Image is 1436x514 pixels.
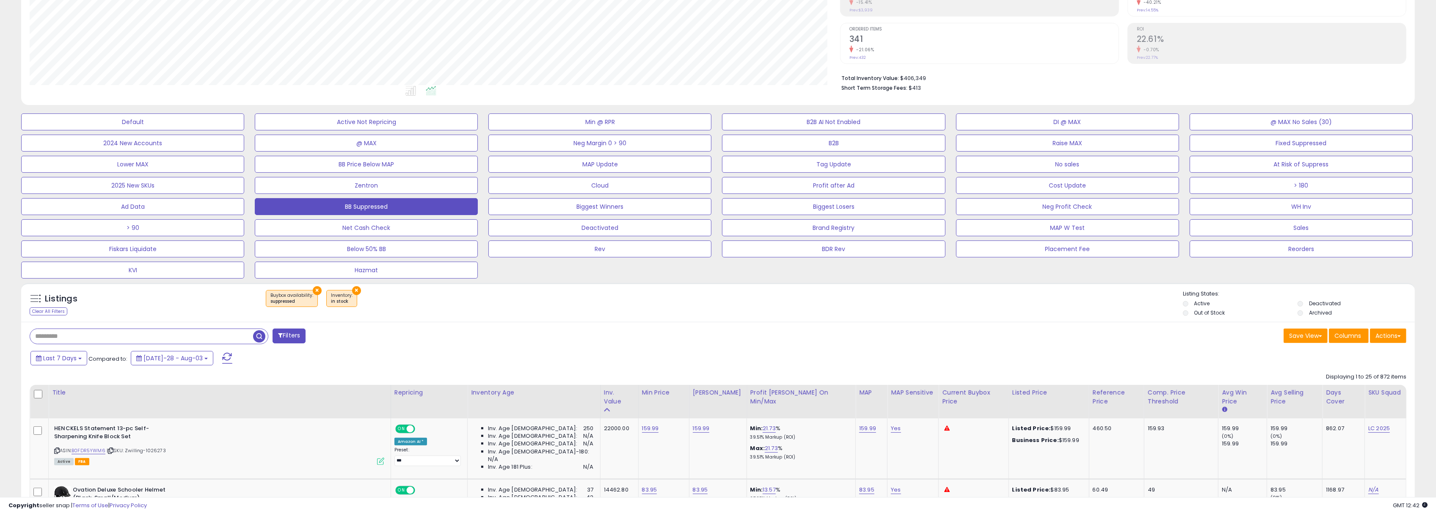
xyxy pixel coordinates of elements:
[1271,425,1322,432] div: 159.99
[1370,329,1406,343] button: Actions
[396,426,407,433] span: ON
[21,262,244,279] button: KVI
[583,463,593,471] span: N/A
[693,486,708,494] a: 83.95
[956,113,1179,130] button: DI @ MAX
[1093,388,1141,406] div: Reference Price
[1222,433,1234,439] small: (0%)
[1148,425,1212,432] div: 159.93
[693,388,743,397] div: [PERSON_NAME]
[488,113,711,130] button: Min @ RPR
[1183,290,1415,298] p: Listing States:
[1222,388,1263,406] div: Avg Win Price
[255,262,478,279] button: Hazmat
[255,113,478,130] button: Active Not Repricing
[583,432,593,440] span: N/A
[30,307,67,315] div: Clear All Filters
[849,34,1119,46] h2: 341
[841,84,907,91] b: Short Term Storage Fees:
[143,354,203,362] span: [DATE]-28 - Aug-03
[859,388,884,397] div: MAP
[1368,388,1403,397] div: SKU Squad
[1365,385,1406,418] th: CSV column name: cust_attr_8_SKU Squad
[488,463,532,471] span: Inv. Age 181 Plus:
[750,424,763,432] b: Min:
[488,456,498,463] span: N/A
[54,486,71,503] img: 41VKELVIiYL._SL40_.jpg
[956,219,1179,236] button: MAP W Test
[255,177,478,194] button: Zentron
[1012,437,1083,444] div: $159.99
[1190,113,1413,130] button: @ MAX No Sales (30)
[1326,373,1406,381] div: Displaying 1 to 25 of 872 items
[1137,27,1406,32] span: ROI
[763,424,776,433] a: 21.73
[488,486,577,494] span: Inv. Age [DEMOGRAPHIC_DATA]:
[352,286,361,295] button: ×
[313,286,322,295] button: ×
[1326,486,1358,494] div: 1168.97
[1222,440,1267,448] div: 159.99
[488,432,577,440] span: Inv. Age [DEMOGRAPHIC_DATA]:
[43,354,77,362] span: Last 7 Days
[1271,486,1322,494] div: 83.95
[888,385,939,418] th: CSV column name: cust_attr_5_MAP Sensitive
[488,425,577,432] span: Inv. Age [DEMOGRAPHIC_DATA]:
[1093,486,1138,494] div: 60.49
[956,240,1179,257] button: Placement Fee
[270,298,313,304] div: suppressed
[1309,309,1332,316] label: Archived
[331,298,353,304] div: in stock
[841,72,1400,83] li: $406,349
[1222,486,1260,494] div: N/A
[75,458,89,465] span: FBA
[849,55,866,60] small: Prev: 432
[488,156,711,173] button: MAP Update
[722,135,945,152] button: B2B
[1012,486,1051,494] b: Listed Price:
[488,440,577,448] span: Inv. Age [DEMOGRAPHIC_DATA]:
[1222,406,1227,414] small: Avg Win Price.
[1329,329,1369,343] button: Columns
[52,388,387,397] div: Title
[750,445,849,460] div: %
[956,198,1179,215] button: Neg Profit Check
[1368,424,1390,433] a: LC 2025
[1190,135,1413,152] button: Fixed Suppressed
[765,444,778,453] a: 21.73
[21,198,244,215] button: Ad Data
[750,425,849,440] div: %
[21,156,244,173] button: Lower MAX
[88,355,127,363] span: Compared to:
[891,424,901,433] a: Yes
[1271,440,1322,448] div: 159.99
[841,75,899,82] b: Total Inventory Value:
[942,388,1005,406] div: Current Buybox Price
[750,486,763,494] b: Min:
[1194,309,1225,316] label: Out of Stock
[21,113,244,130] button: Default
[956,156,1179,173] button: No sales
[255,135,478,152] button: @ MAX
[54,425,157,442] b: HENCKELS Statement 13-pc Self-Sharpening Knife Block Set
[853,47,874,53] small: -21.06%
[488,177,711,194] button: Cloud
[722,219,945,236] button: Brand Registry
[1137,55,1158,60] small: Prev: 22.77%
[1190,198,1413,215] button: WH Inv
[604,425,632,432] div: 22000.00
[414,426,427,433] span: OFF
[583,440,593,448] span: N/A
[394,388,464,397] div: Repricing
[72,447,105,454] a: B0FDR5YWM6
[255,240,478,257] button: Below 50% BB
[849,8,873,13] small: Prev: $3,939
[722,156,945,173] button: Tag Update
[273,329,306,343] button: Filters
[1012,486,1083,494] div: $83.95
[1148,486,1212,494] div: 49
[1334,332,1361,340] span: Columns
[1012,436,1059,444] b: Business Price:
[1271,388,1319,406] div: Avg Selling Price
[604,486,632,494] div: 14462.80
